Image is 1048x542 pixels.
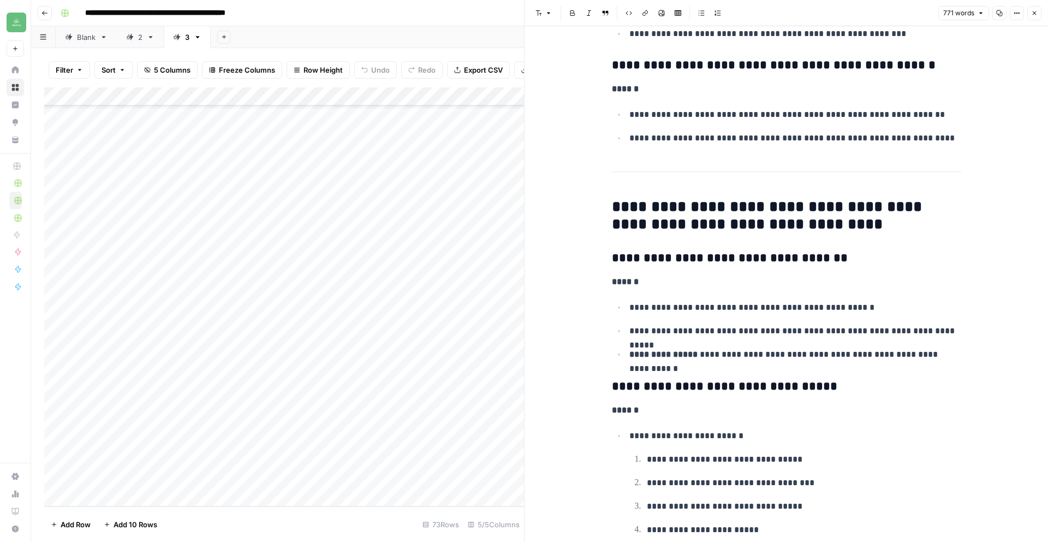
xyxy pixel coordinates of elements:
[7,79,24,96] a: Browse
[219,64,275,75] span: Freeze Columns
[7,9,24,36] button: Workspace: Distru
[49,61,90,79] button: Filter
[61,519,91,530] span: Add Row
[202,61,282,79] button: Freeze Columns
[117,26,164,48] a: 2
[7,485,24,503] a: Usage
[154,64,190,75] span: 5 Columns
[7,131,24,149] a: Your Data
[354,61,397,79] button: Undo
[102,64,116,75] span: Sort
[7,503,24,520] a: Learning Hub
[7,520,24,538] button: Help + Support
[401,61,443,79] button: Redo
[7,61,24,79] a: Home
[303,64,343,75] span: Row Height
[94,61,133,79] button: Sort
[7,468,24,485] a: Settings
[164,26,211,48] a: 3
[77,32,96,43] div: Blank
[114,519,157,530] span: Add 10 Rows
[7,96,24,114] a: Insights
[44,516,97,533] button: Add Row
[185,32,189,43] div: 3
[418,516,463,533] div: 73 Rows
[7,114,24,131] a: Opportunities
[938,6,989,20] button: 771 words
[56,64,73,75] span: Filter
[371,64,390,75] span: Undo
[464,64,503,75] span: Export CSV
[287,61,350,79] button: Row Height
[447,61,510,79] button: Export CSV
[943,8,974,18] span: 771 words
[463,516,524,533] div: 5/5 Columns
[97,516,164,533] button: Add 10 Rows
[137,61,198,79] button: 5 Columns
[418,64,436,75] span: Redo
[7,13,26,32] img: Distru Logo
[56,26,117,48] a: Blank
[138,32,142,43] div: 2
